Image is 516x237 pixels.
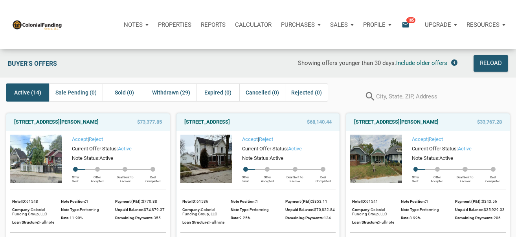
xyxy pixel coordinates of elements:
button: Reload [474,55,508,72]
span: $74,879.37 [144,207,165,212]
p: Profile [363,21,386,28]
span: $70,822.84 [314,207,335,212]
a: [STREET_ADDRESS][PERSON_NAME] [14,117,99,127]
img: NoteUnlimited [12,19,62,30]
a: Properties [153,13,196,37]
p: Notes [124,21,143,28]
button: Upgrade [420,13,462,37]
div: Offer Accepted [255,172,280,183]
span: Unpaid Balance: [285,207,314,212]
div: Rejected (0) [285,83,328,102]
span: Company: [12,207,31,212]
span: Current Offer Status: [412,146,458,152]
span: Payment (P&I): [285,199,312,204]
span: active [288,146,302,152]
a: Accept [242,136,258,142]
span: | [412,136,443,142]
div: Expired (0) [196,83,239,102]
span: 206 [494,216,501,220]
span: Current Offer Status: [242,146,288,152]
span: Colonial Funding Group, LLC [182,207,217,216]
span: Active (14) [14,88,41,97]
span: Note Type: [61,207,80,212]
span: Note ID: [352,199,366,204]
span: Expired (0) [204,88,231,97]
span: $68,140.44 [307,117,332,127]
span: Note Type: [231,207,250,212]
span: Rate: [61,216,70,220]
span: Payment (P&I): [455,199,482,204]
button: Notes [119,13,153,37]
div: Buyer's Offers [4,55,156,72]
span: 61548 [26,199,38,204]
div: Deal Completed [310,172,336,183]
a: Reject [429,136,443,142]
p: Reports [201,21,226,28]
span: $770.88 [142,199,157,204]
span: Note Position: [61,199,86,204]
img: 576834 [10,135,62,183]
span: | [242,136,273,142]
span: 355 [154,216,161,220]
div: Sale Pending (0) [49,83,103,102]
span: Unpaid Balance: [455,207,484,212]
a: Accept [72,136,88,142]
span: Active [270,155,283,161]
span: Note ID: [12,199,26,204]
span: 185 [406,17,415,23]
span: Full note [209,220,224,224]
span: Performing [420,207,439,212]
span: Company: [352,207,371,212]
span: Remaining Payments: [115,216,154,220]
span: Cancelled (0) [246,88,279,97]
span: Rate: [231,216,239,220]
span: Remaining Payments: [455,216,494,220]
span: Full note [379,220,394,224]
p: Properties [158,21,191,28]
button: email185 [396,13,420,37]
span: Sold (0) [115,88,134,97]
span: $343.56 [482,199,497,204]
span: Remaining Payments: [285,216,324,220]
button: Purchases [276,13,325,37]
span: 1 [426,199,428,204]
span: Current Offer Status: [72,146,118,152]
span: Loan Structure: [12,220,39,224]
div: Deal Sent to Escrow [110,172,140,183]
div: Deal Sent to Escrow [280,172,310,183]
div: Cancelled (0) [239,83,285,102]
span: 11.99% [70,216,83,220]
span: Colonial Funding Group, LLC [352,207,387,216]
span: Note Status: [412,155,439,161]
span: Company: [182,207,201,212]
span: 134 [324,216,331,220]
div: Offer Sent [406,172,425,183]
span: Active [99,155,113,161]
div: Offer Sent [236,172,255,183]
button: Reports [196,13,230,37]
span: Loan Structure: [352,220,379,224]
a: [STREET_ADDRESS] [184,117,230,127]
i: email [401,20,410,29]
a: Calculator [230,13,276,37]
span: Note Type: [401,207,420,212]
span: Rate: [401,216,409,220]
div: Withdrawn (29) [146,83,196,102]
button: Profile [358,13,396,37]
div: Active (14) [6,83,49,102]
a: Reject [259,136,273,142]
div: Deal Completed [140,172,166,183]
span: Unpaid Balance: [115,207,144,212]
button: Resources [462,13,510,37]
span: Showing offers younger than 30 days. [298,59,396,67]
span: 8.99% [409,216,421,220]
div: Deal Sent to Escrow [450,172,480,183]
span: Note Status: [72,155,99,161]
span: active [118,146,132,152]
span: Note Position: [401,199,426,204]
div: Offer Sent [66,172,85,183]
span: | [72,136,103,142]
